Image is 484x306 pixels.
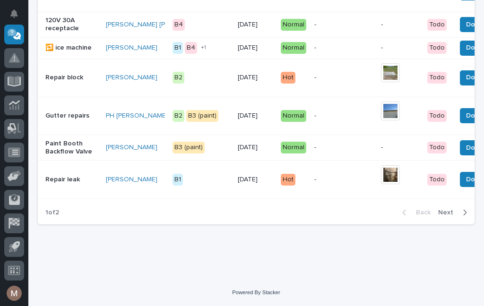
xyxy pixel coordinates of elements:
[281,42,306,54] div: Normal
[466,72,483,83] span: Done
[45,17,98,33] p: 120V 30A receptacle
[466,19,483,30] span: Done
[201,45,206,51] span: + 1
[45,44,98,52] p: 🔁 ice machine
[232,289,280,295] a: Powered By Stacker
[106,112,168,120] a: PH [PERSON_NAME]
[4,4,24,24] button: Notifications
[106,21,211,29] a: [PERSON_NAME] [PERSON_NAME]
[281,110,306,122] div: Normal
[314,74,373,82] p: -
[38,201,67,224] p: 1 of 2
[106,74,157,82] a: [PERSON_NAME]
[466,142,483,153] span: Done
[173,42,183,54] div: B1
[45,112,98,120] p: Gutter repairs
[173,110,184,122] div: B2
[281,142,306,153] div: Normal
[12,9,24,25] div: Notifications
[186,110,218,122] div: B3 (paint)
[45,176,98,184] p: Repair leak
[410,208,431,217] span: Back
[381,44,420,52] p: -
[427,142,447,153] div: Todo
[466,110,483,121] span: Done
[106,144,157,152] a: [PERSON_NAME]
[106,176,157,184] a: [PERSON_NAME]
[314,21,373,29] p: -
[314,144,373,152] p: -
[185,42,197,54] div: B4
[427,72,447,84] div: Todo
[281,174,295,186] div: Hot
[427,174,447,186] div: Todo
[238,21,273,29] p: [DATE]
[173,174,183,186] div: B1
[314,176,373,184] p: -
[395,208,434,217] button: Back
[427,19,447,31] div: Todo
[427,42,447,54] div: Todo
[238,74,273,82] p: [DATE]
[4,283,24,303] button: users-avatar
[45,74,98,82] p: Repair block
[438,208,459,217] span: Next
[173,19,185,31] div: B4
[238,144,273,152] p: [DATE]
[238,176,273,184] p: [DATE]
[381,21,420,29] p: -
[466,42,483,53] span: Done
[238,112,273,120] p: [DATE]
[173,72,184,84] div: B2
[314,112,373,120] p: -
[45,140,98,156] p: Paint Booth Backflow Valve
[238,44,273,52] p: [DATE]
[434,208,475,217] button: Next
[281,72,295,84] div: Hot
[381,144,420,152] p: -
[466,174,483,185] span: Done
[314,44,373,52] p: -
[281,19,306,31] div: Normal
[173,142,205,153] div: B3 (paint)
[106,44,157,52] a: [PERSON_NAME]
[427,110,447,122] div: Todo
